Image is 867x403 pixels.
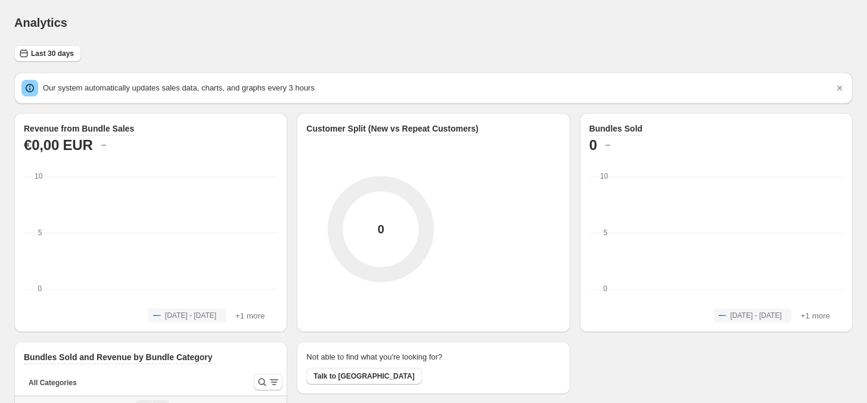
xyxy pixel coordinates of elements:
[24,123,134,135] h3: Revenue from Bundle Sales
[43,83,315,92] span: Our system automatically updates sales data, charts, and graphs every 3 hours
[31,49,74,58] span: Last 30 days
[35,172,43,180] text: 10
[148,308,226,323] button: [DATE] - [DATE]
[29,378,77,388] span: All Categories
[714,308,791,323] button: [DATE] - [DATE]
[14,15,67,30] h1: Analytics
[589,136,597,155] h2: 0
[731,311,782,320] span: [DATE] - [DATE]
[38,285,42,293] text: 0
[306,351,442,363] h2: Not able to find what you're looking for?
[589,123,642,135] h3: Bundles Sold
[24,136,93,155] h2: €0,00 EUR
[313,371,414,381] span: Talk to [GEOGRAPHIC_DATA]
[797,308,834,323] button: +1 more
[306,368,421,385] button: Talk to [GEOGRAPHIC_DATA]
[38,229,42,237] text: 5
[232,308,268,323] button: +1 more
[24,351,213,363] h3: Bundles Sold and Revenue by Bundle Category
[603,285,607,293] text: 0
[600,172,608,180] text: 10
[831,80,848,96] button: Dismiss notification
[603,229,607,237] text: 5
[254,374,282,390] button: Search and filter results
[14,45,81,62] button: Last 30 days
[165,311,216,320] span: [DATE] - [DATE]
[306,123,478,135] h3: Customer Split (New vs Repeat Customers)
